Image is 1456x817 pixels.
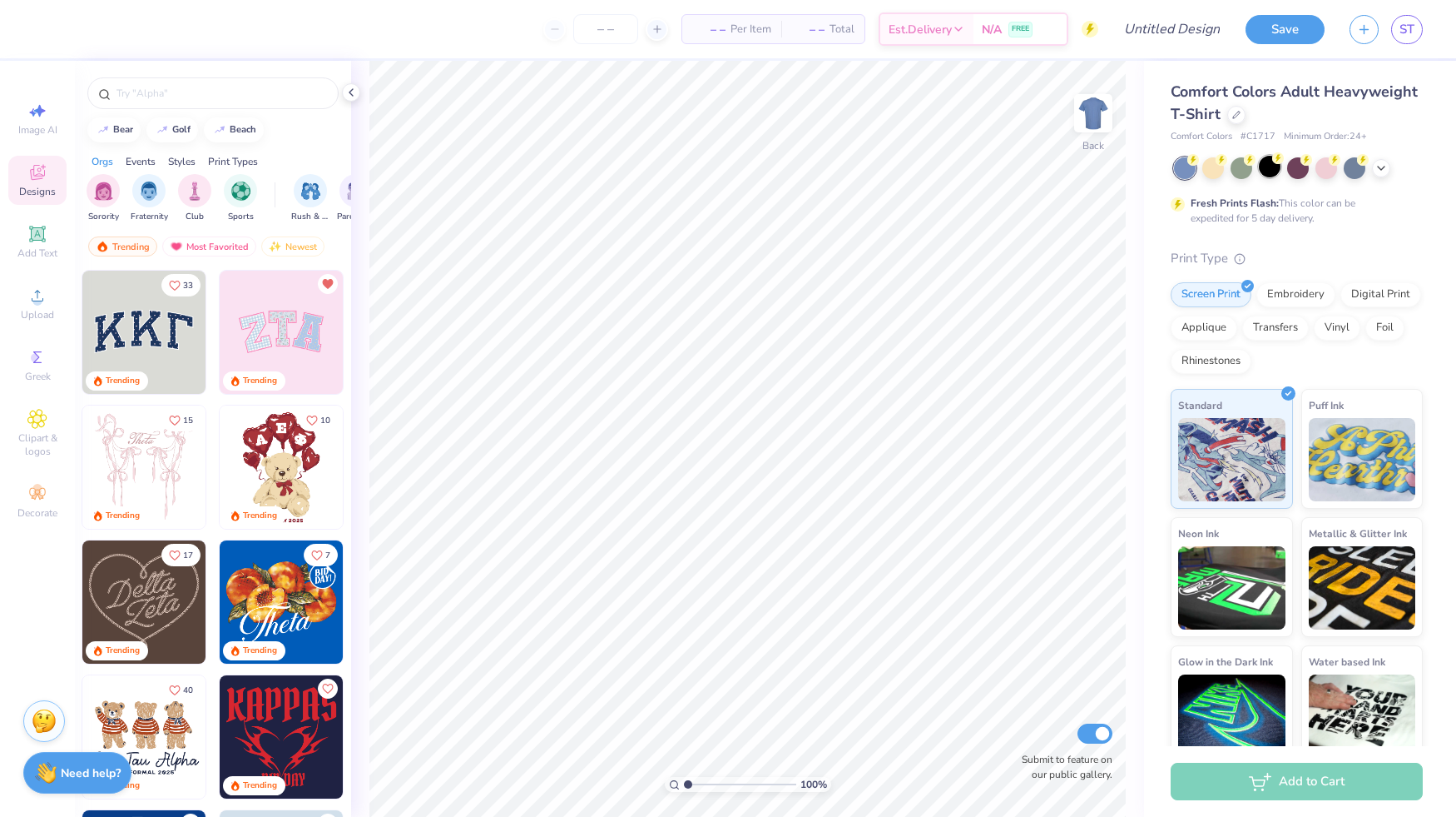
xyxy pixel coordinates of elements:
[19,185,56,198] span: Designs
[1013,752,1112,782] label: Submit to feature on our public gallery.
[82,271,206,394] img: 3b9aba4f-e317-4aa7-a679-c95a879539bd
[186,211,204,223] span: Club
[1191,196,1395,226] div: This color can be expedited for 5 day delivery.
[573,14,638,44] input: – –
[337,211,375,223] span: Parent's Weekend
[17,506,57,520] span: Decorate
[1171,82,1418,124] span: Comfort Colors Adult Heavyweight T-Shirt
[291,174,329,223] div: filter for Rush & Bid
[183,416,193,425] span: 15
[1171,130,1232,144] span: Comfort Colors
[228,211,254,223] span: Sports
[1309,396,1344,414] span: Puff Ink
[304,544,338,566] button: Like
[1191,197,1279,210] strong: Fresh Prints Flash:
[261,237,324,257] div: Newest
[1111,12,1233,46] input: Untitled Design
[115,85,328,102] input: Try "Alpha"
[183,686,193,695] span: 40
[168,154,196,169] div: Styles
[220,541,343,664] img: 8659caeb-cee5-4a4c-bd29-52ea2f761d42
[88,211,119,223] span: Sorority
[1082,138,1104,153] div: Back
[1314,316,1360,341] div: Vinyl
[243,645,277,657] div: Trending
[131,211,168,223] span: Fraternity
[87,174,120,223] div: filter for Sorority
[1178,675,1285,758] img: Glow in the Dark Ink
[224,174,257,223] button: filter button
[61,765,121,781] strong: Need help?
[204,117,264,142] button: beach
[25,370,51,383] span: Greek
[220,675,343,799] img: fbf7eecc-576a-4ece-ac8a-ca7dcc498f59
[87,174,120,223] button: filter button
[161,274,201,296] button: Like
[230,125,256,134] div: beach
[161,679,201,701] button: Like
[94,182,113,201] img: Sorority Image
[1391,15,1423,44] a: ST
[1171,316,1237,341] div: Applique
[299,409,338,431] button: Like
[82,541,206,664] img: 12710c6a-dcc0-49ce-8688-7fe8d5f96fe2
[206,541,329,664] img: ead2b24a-117b-4488-9b34-c08fd5176a7b
[343,675,466,799] img: 26489e97-942d-434c-98d3-f0000c66074d
[183,551,193,560] span: 17
[347,182,366,201] img: Parent's Weekend Image
[131,174,168,223] button: filter button
[231,182,250,201] img: Sports Image
[183,281,193,290] span: 33
[1340,282,1421,307] div: Digital Print
[1309,546,1416,630] img: Metallic & Glitter Ink
[830,21,854,38] span: Total
[213,125,226,135] img: trend_line.gif
[692,21,726,38] span: – –
[1309,675,1416,758] img: Water based Ink
[337,174,375,223] button: filter button
[291,211,329,223] span: Rush & Bid
[17,247,57,260] span: Add Text
[87,117,141,142] button: bear
[1178,546,1285,630] img: Neon Ink
[18,123,57,137] span: Image AI
[161,544,201,566] button: Like
[320,416,330,425] span: 10
[343,271,466,394] img: 5ee11766-d822-42f5-ad4e-763472bf8dcf
[1241,130,1275,144] span: # C1717
[1178,418,1285,501] img: Standard
[106,375,140,387] div: Trending
[1284,130,1367,144] span: Minimum Order: 24 +
[730,21,771,38] span: Per Item
[1309,418,1416,501] img: Puff Ink
[186,182,204,201] img: Club Image
[1242,316,1309,341] div: Transfers
[325,551,330,560] span: 7
[131,174,168,223] div: filter for Fraternity
[172,125,191,134] div: golf
[96,241,109,252] img: trending.gif
[982,21,1002,38] span: N/A
[243,780,277,792] div: Trending
[1178,525,1219,542] span: Neon Ink
[1171,282,1251,307] div: Screen Print
[1012,23,1029,35] span: FREE
[162,237,256,257] div: Most Favorited
[82,406,206,529] img: 83dda5b0-2158-48ca-832c-f6b4ef4c4536
[1256,282,1335,307] div: Embroidery
[208,154,258,169] div: Print Types
[1178,653,1273,670] span: Glow in the Dark Ink
[8,431,67,458] span: Clipart & logos
[82,675,206,799] img: a3be6b59-b000-4a72-aad0-0c575b892a6b
[178,174,211,223] div: filter for Club
[140,182,158,201] img: Fraternity Image
[97,125,110,135] img: trend_line.gif
[161,409,201,431] button: Like
[318,679,338,699] button: Like
[126,154,156,169] div: Events
[791,21,825,38] span: – –
[318,274,338,294] button: Unlike
[220,271,343,394] img: 9980f5e8-e6a1-4b4a-8839-2b0e9349023c
[889,21,952,38] span: Est. Delivery
[206,271,329,394] img: edfb13fc-0e43-44eb-bea2-bf7fc0dd67f9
